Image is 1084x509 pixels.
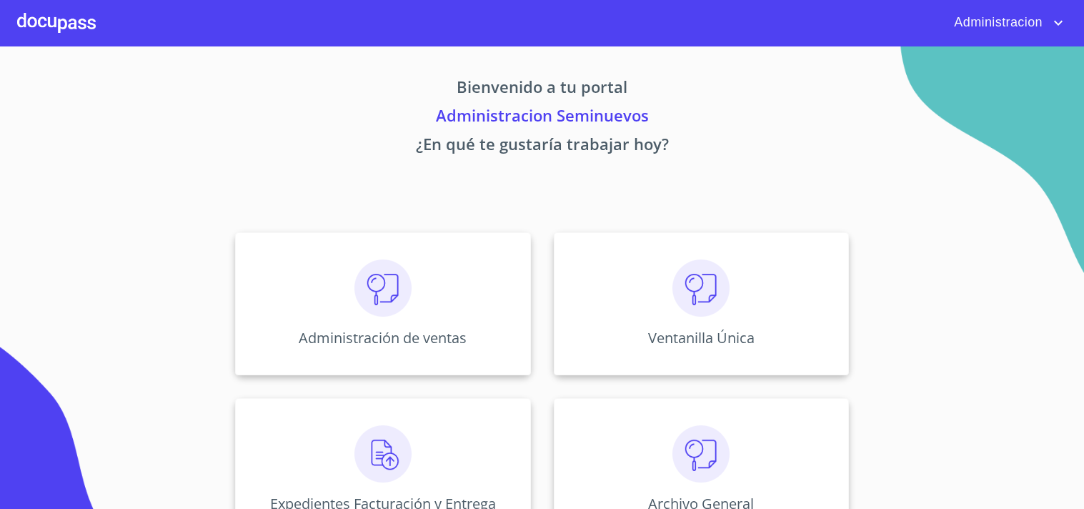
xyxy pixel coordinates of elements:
[648,328,755,347] p: Ventanilla Única
[943,11,1050,34] span: Administracion
[102,75,983,104] p: Bienvenido a tu portal
[672,425,730,483] img: consulta.png
[299,328,467,347] p: Administración de ventas
[102,132,983,161] p: ¿En qué te gustaría trabajar hoy?
[672,260,730,317] img: consulta.png
[354,260,412,317] img: consulta.png
[354,425,412,483] img: carga.png
[943,11,1067,34] button: account of current user
[102,104,983,132] p: Administracion Seminuevos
